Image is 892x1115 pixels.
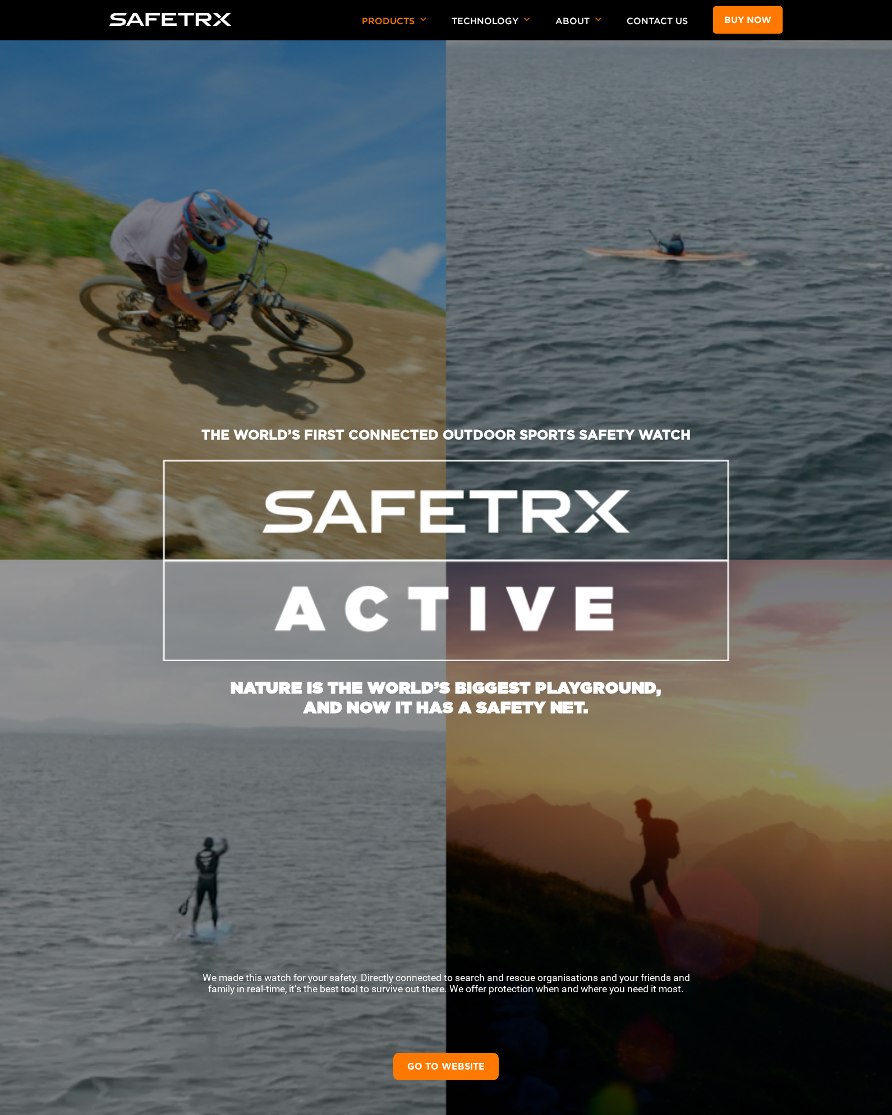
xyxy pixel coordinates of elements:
[524,17,530,21] img: Arrow down icon
[362,16,426,40] p: Products
[595,17,601,21] img: Arrow down icon
[627,16,688,26] a: Contact Us
[222,661,670,717] h1: NATURE IS THE WORLD’S BIGGEST PLAYGROUND, AND NOW IT HAS A SAFETY NET.
[194,972,698,994] p: We made this watch for your safety. Directly connected to search and rescue organisations and you...
[393,1053,499,1080] a: GO TO WEBSITE
[163,460,730,660] img: SafeTrx Active Logo
[713,6,783,34] a: Buy now
[555,16,601,40] p: About
[109,13,232,26] img: Logo SafeTrx
[89,427,803,460] h2: THE WORLD’S FIRST CONNECTED OUTDOOR SPORTS SAFETY WATCH
[452,16,530,40] p: Technology
[420,17,426,21] img: Arrow down icon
